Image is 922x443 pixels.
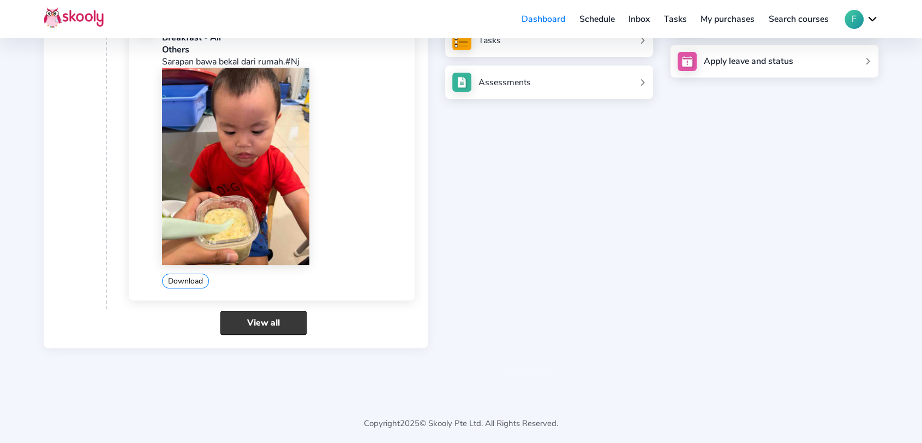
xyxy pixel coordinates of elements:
[572,10,622,28] a: Schedule
[452,31,646,50] a: Tasks
[514,10,572,28] a: Dashboard
[452,31,471,50] img: tasksForMpWeb.png
[845,10,878,29] button: Fchevron down outline
[621,10,657,28] a: Inbox
[478,34,500,46] div: Tasks
[762,10,836,28] a: Search courses
[478,76,530,88] div: Assessments
[657,10,694,28] a: Tasks
[162,68,309,264] img: 202412070841063750924647068475104802108682963943202509290109111241166645737213.jpg
[44,7,104,28] img: Skooly
[670,45,878,78] a: Apply leave and status
[220,311,307,334] a: View all
[703,55,793,67] div: Apply leave and status
[57,9,107,310] div: 8:08
[400,418,420,429] span: 2025
[162,274,209,288] button: Download
[162,44,408,56] div: Others
[452,73,646,92] a: Assessments
[452,73,471,92] img: assessments.jpg
[693,10,762,28] a: My purchases
[162,56,408,68] p: Sarapan bawa bekal dari rumah.#Nj
[678,52,697,71] img: apply_leave.jpg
